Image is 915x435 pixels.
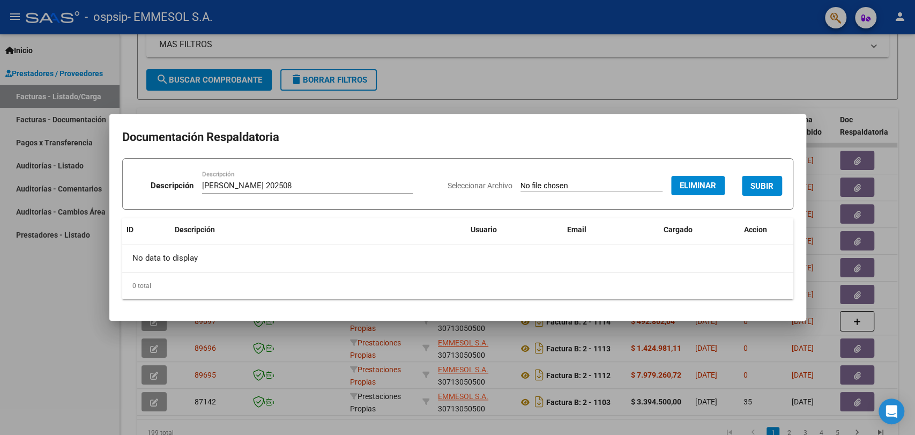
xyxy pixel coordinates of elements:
[466,218,563,241] datatable-header-cell: Usuario
[151,180,194,192] p: Descripción
[448,181,512,190] span: Seleccionar Archivo
[750,181,773,191] span: SUBIR
[744,225,767,234] span: Accion
[170,218,466,241] datatable-header-cell: Descripción
[122,272,793,299] div: 0 total
[122,245,793,272] div: No data to display
[567,225,586,234] span: Email
[127,225,133,234] span: ID
[122,218,170,241] datatable-header-cell: ID
[175,225,215,234] span: Descripción
[742,176,782,196] button: SUBIR
[680,181,716,190] span: Eliminar
[879,399,904,424] div: Open Intercom Messenger
[664,225,693,234] span: Cargado
[671,176,725,195] button: Eliminar
[659,218,740,241] datatable-header-cell: Cargado
[471,225,497,234] span: Usuario
[563,218,659,241] datatable-header-cell: Email
[122,127,793,148] h2: Documentación Respaldatoria
[740,218,793,241] datatable-header-cell: Accion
